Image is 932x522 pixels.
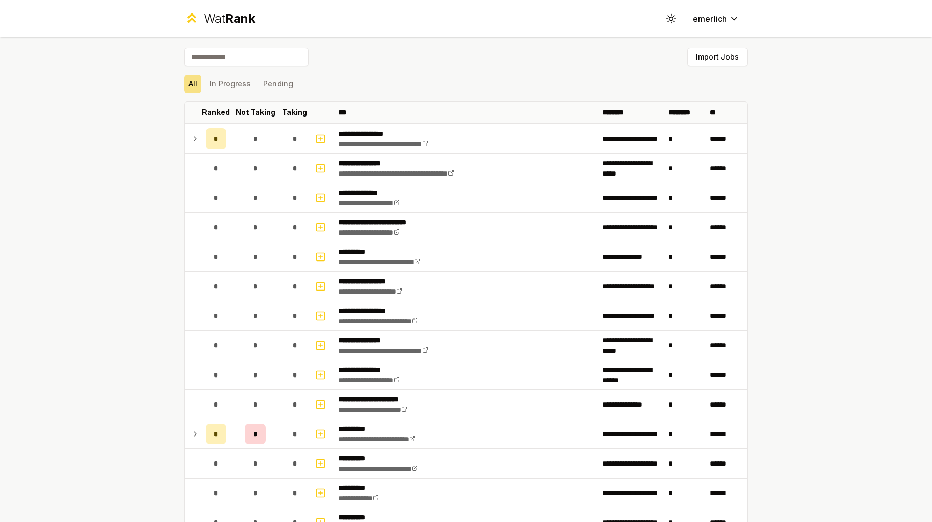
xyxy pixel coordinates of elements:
div: Wat [203,10,255,27]
span: emerlich [693,12,727,25]
p: Ranked [202,107,230,118]
button: All [184,75,201,93]
button: emerlich [685,9,748,28]
span: Rank [225,11,255,26]
button: In Progress [206,75,255,93]
p: Not Taking [236,107,275,118]
a: WatRank [184,10,255,27]
button: Import Jobs [687,48,748,66]
p: Taking [282,107,307,118]
button: Pending [259,75,297,93]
